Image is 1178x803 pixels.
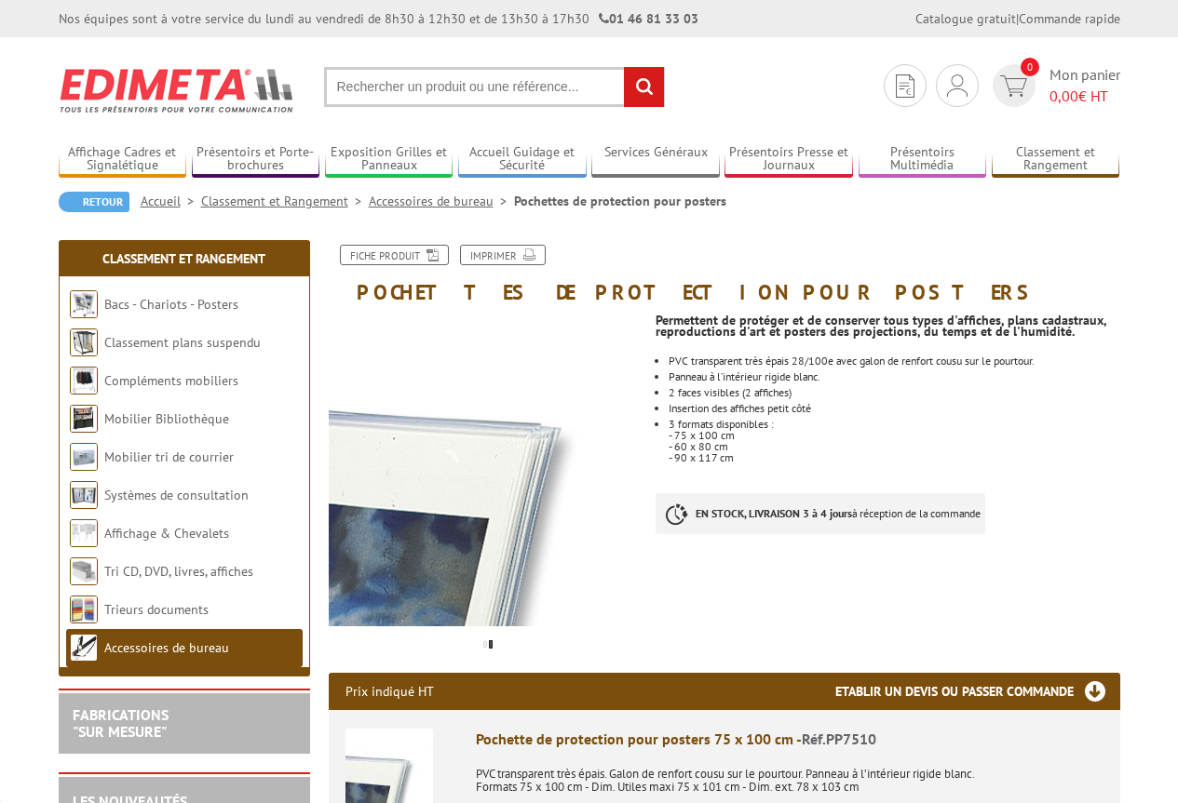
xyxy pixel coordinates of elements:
img: devis rapide [947,74,968,97]
div: 3 formats disponibles : [669,419,1119,430]
a: Classement et Rangement [992,144,1120,175]
img: Trieurs documents [70,596,98,623]
h3: Etablir un devis ou passer commande [835,673,1120,710]
a: Exposition Grilles et Panneaux [325,144,454,175]
li: Pochettes de protection pour posters [514,192,726,210]
a: Tri CD, DVD, livres, affiches [104,563,253,580]
img: pp7510_pochettes_de_protection_pour_posters_75x100cm.jpg [329,313,643,626]
img: devis rapide [1000,75,1027,97]
a: Systèmes de consultation [104,487,249,503]
a: Présentoirs Presse et Journaux [724,144,853,175]
a: Trieurs documents [104,601,209,618]
a: FABRICATIONS"Sur Mesure" [73,705,169,741]
img: Classement plans suspendu [70,328,98,356]
span: 0 [1021,58,1039,76]
div: - 75 x 100 cm [669,430,1119,441]
li: PVC transparent très épais 28/100e avec galon de renfort cousu sur le pourtour. [669,355,1119,367]
span: 0,00 [1049,87,1078,105]
img: Bacs - Chariots - Posters [70,290,98,318]
a: Classement et Rangement [102,250,265,267]
a: Fiche produit [340,245,449,265]
input: Rechercher un produit ou une référence... [324,67,665,107]
a: Retour [59,192,129,212]
span: Réf.PP7510 [802,729,876,748]
a: Services Généraux [591,144,720,175]
a: devis rapide 0 Mon panier 0,00€ HT [988,64,1120,107]
a: Affichage & Chevalets [104,525,229,542]
img: Tri CD, DVD, livres, affiches [70,557,98,585]
a: Classement et Rangement [201,193,369,209]
strong: 01 46 81 33 03 [599,10,698,27]
a: Affichage Cadres et Signalétique [59,144,187,175]
div: - 60 x 80 cm [669,441,1119,452]
img: Edimeta [59,56,296,125]
a: Présentoirs et Porte-brochures [192,144,320,175]
a: Commande rapide [1019,10,1120,27]
a: Catalogue gratuit [915,10,1016,27]
img: Accessoires de bureau [70,634,98,662]
div: Nos équipes sont à votre service du lundi au vendredi de 8h30 à 12h30 et de 13h30 à 17h30 [59,9,698,28]
img: Affichage & Chevalets [70,519,98,547]
a: Accessoires de bureau [369,193,514,209]
a: Mobilier Bibliothèque [104,410,229,427]
span: Mon panier [1049,64,1120,107]
a: Classement plans suspendu [104,334,261,351]
p: Prix indiqué HT [345,673,434,710]
img: Compléments mobiliers [70,367,98,395]
p: PVC transparent très épais. Galon de renfort cousu sur le pourtour. Panneau à l’intérieur rigide ... [476,755,1104,794]
p: à réception de la commande [656,493,985,534]
li: Panneau à l’intérieur rigide blanc. [669,371,1119,382]
div: - 90 x 117 cm [669,452,1119,463]
a: Accueil [141,193,201,209]
div: | [915,9,1120,28]
strong: Permettent de protéger et de conserver tous types d'affiches, plans cadastraux, reproductions d'a... [656,312,1106,340]
input: rechercher [624,67,664,107]
a: Bacs - Chariots - Posters [104,296,238,313]
span: € HT [1049,86,1120,107]
li: Insertion des affiches petit côté [669,403,1119,414]
a: Imprimer [460,245,546,265]
a: Mobilier tri de courrier [104,448,234,465]
a: Présentoirs Multimédia [859,144,987,175]
strong: EN STOCK, LIVRAISON 3 à 4 jours [696,506,852,520]
a: Accessoires de bureau [104,639,229,656]
p: 2 faces visibles (2 affiches) [669,387,1119,398]
a: Accueil Guidage et Sécurité [458,144,587,175]
div: Pochette de protection pour posters 75 x 100 cm - [476,729,1104,750]
img: Systèmes de consultation [70,481,98,509]
img: devis rapide [896,74,914,98]
a: Compléments mobiliers [104,372,238,389]
img: Mobilier Bibliothèque [70,405,98,433]
img: Mobilier tri de courrier [70,443,98,471]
